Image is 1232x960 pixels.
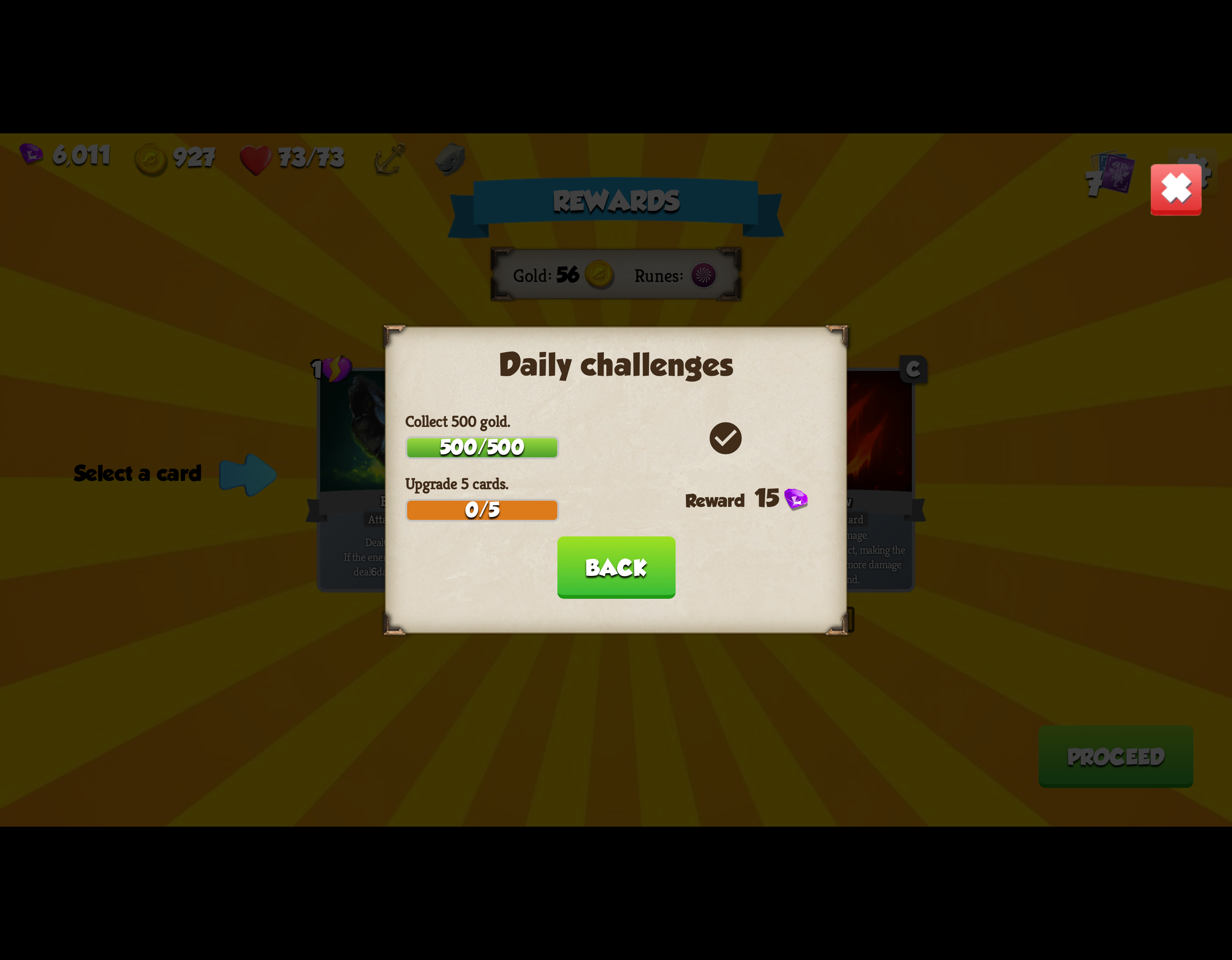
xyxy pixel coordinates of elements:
[407,438,557,457] div: 500/500
[706,419,745,457] i: check_circle
[405,411,827,431] p: Collect 500 gold.
[405,474,827,494] p: Upgrade 5 cards.
[557,536,675,599] button: Back
[407,501,557,520] div: 0/5
[1149,162,1203,216] img: Close_Button.png
[405,347,827,382] h2: Daily challenges
[685,484,827,512] div: 15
